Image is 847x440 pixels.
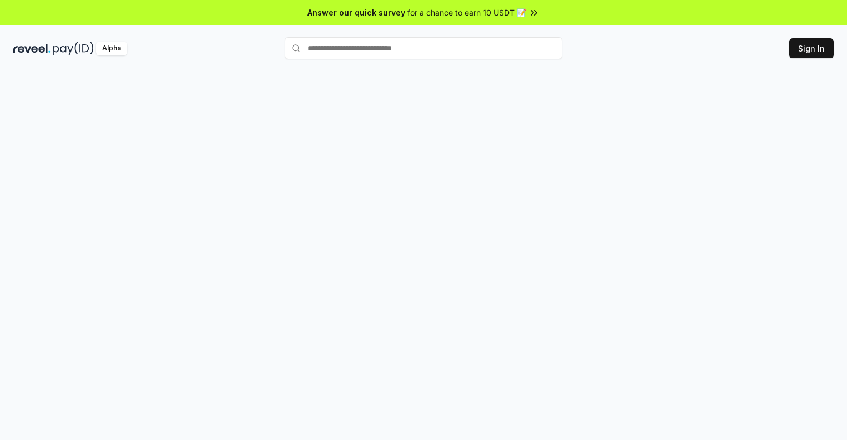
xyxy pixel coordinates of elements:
[307,7,405,18] span: Answer our quick survey
[53,42,94,55] img: pay_id
[13,42,51,55] img: reveel_dark
[407,7,526,18] span: for a chance to earn 10 USDT 📝
[789,38,834,58] button: Sign In
[96,42,127,55] div: Alpha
